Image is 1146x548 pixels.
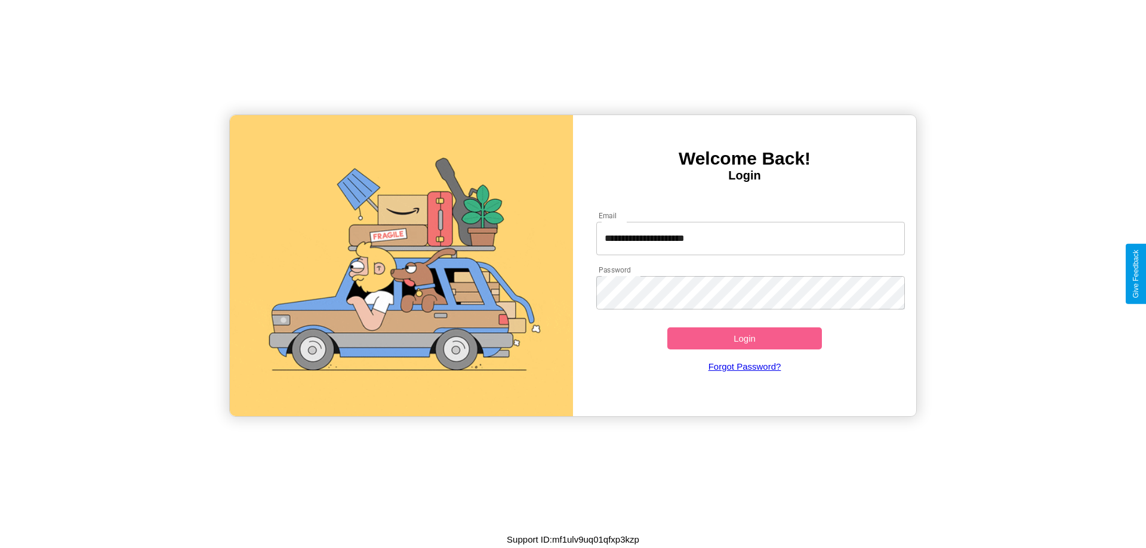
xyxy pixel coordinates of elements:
p: Support ID: mf1ulv9uq01qfxp3kzp [507,531,639,547]
div: Give Feedback [1132,250,1140,298]
label: Password [599,265,630,275]
button: Login [667,327,822,349]
label: Email [599,210,617,221]
img: gif [230,115,573,416]
a: Forgot Password? [590,349,899,383]
h4: Login [573,169,916,182]
h3: Welcome Back! [573,148,916,169]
